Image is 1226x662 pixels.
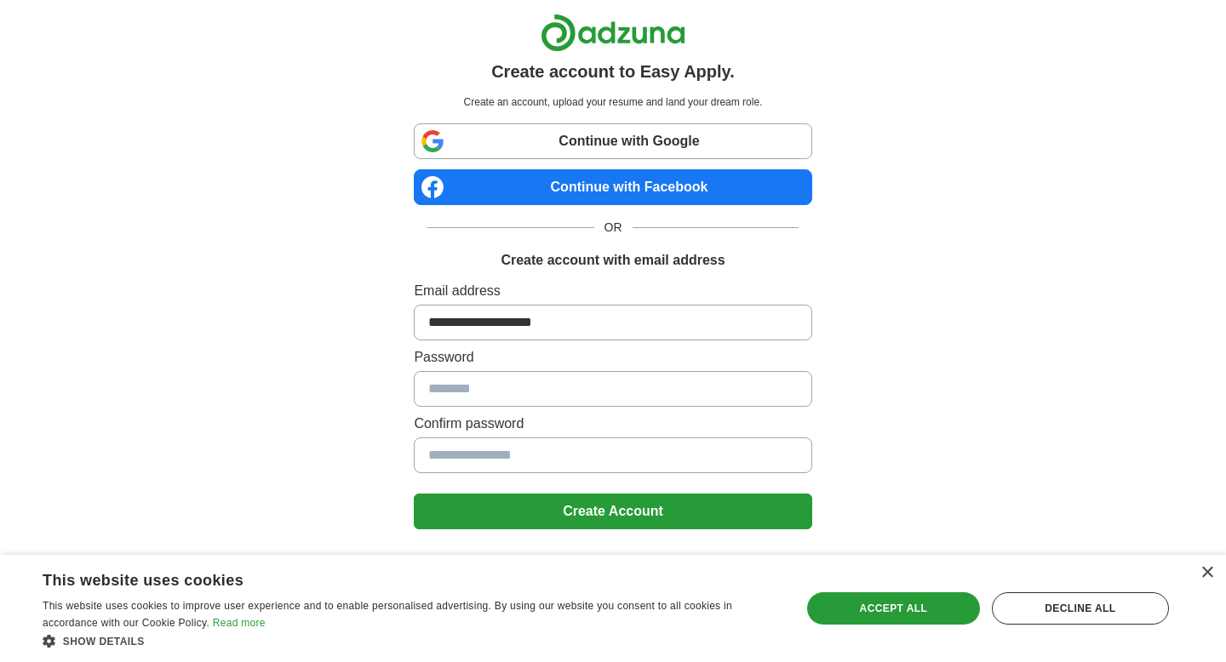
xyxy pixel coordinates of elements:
div: Close [1200,567,1213,579]
div: Show details [43,632,779,649]
button: Create Account [414,494,811,529]
a: Continue with Google [414,123,811,159]
h1: Create account to Easy Apply. [491,59,735,84]
a: Continue with Facebook [414,169,811,205]
p: Create an account, upload your resume and land your dream role. [417,94,808,110]
label: Password [414,347,811,368]
div: This website uses cookies [43,565,736,591]
div: Accept all [807,592,980,625]
a: Read more, opens a new window [213,617,266,629]
h1: Create account with email address [501,250,725,271]
img: Adzuna logo [541,14,685,52]
span: OR [594,219,633,237]
div: Decline all [992,592,1169,625]
label: Email address [414,281,811,301]
label: Confirm password [414,414,811,434]
span: This website uses cookies to improve user experience and to enable personalised advertising. By u... [43,600,732,629]
span: Show details [63,636,145,648]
